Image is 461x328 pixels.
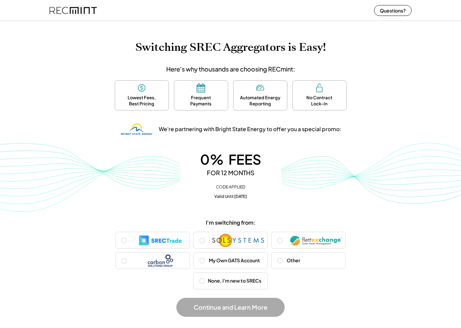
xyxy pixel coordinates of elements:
[186,185,275,189] div: CODE APPLIED
[176,298,285,317] button: Continue and Learn More
[118,95,166,107] div: Lowest Fees, Best Pricing
[186,169,275,177] div: FOR 12 MONTHS
[134,254,186,268] img: CSG%20Logo.png
[212,234,264,247] img: SolSystems%20Logo.png
[295,95,344,107] div: No Contract Lock-In
[49,1,97,19] img: recmint-logotype%403x%20%281%29.jpeg
[134,234,186,247] img: SRECTrade.png
[177,95,225,107] div: Frequent Payments
[209,257,264,264] div: My Own GATS Account
[236,95,284,107] div: Automated Energy Reporting
[290,234,342,247] img: FlettExchange%20Logo.gif
[120,121,154,138] img: 258bff75141b08022c4f4f163ecb0dc3_1200_80.webp
[287,257,342,264] div: Other
[159,125,341,133] div: We're partnering with Bright State Energy to offer you a special promo:
[206,219,256,226] div: I'm switching from:
[7,41,454,54] h1: Switching SREC Aggregators is Easy!
[374,5,412,16] button: Questions?
[186,194,275,199] div: Valid Until [DATE]
[186,151,275,167] div: 0% FEES
[208,278,264,284] div: None, I'm new to SRECs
